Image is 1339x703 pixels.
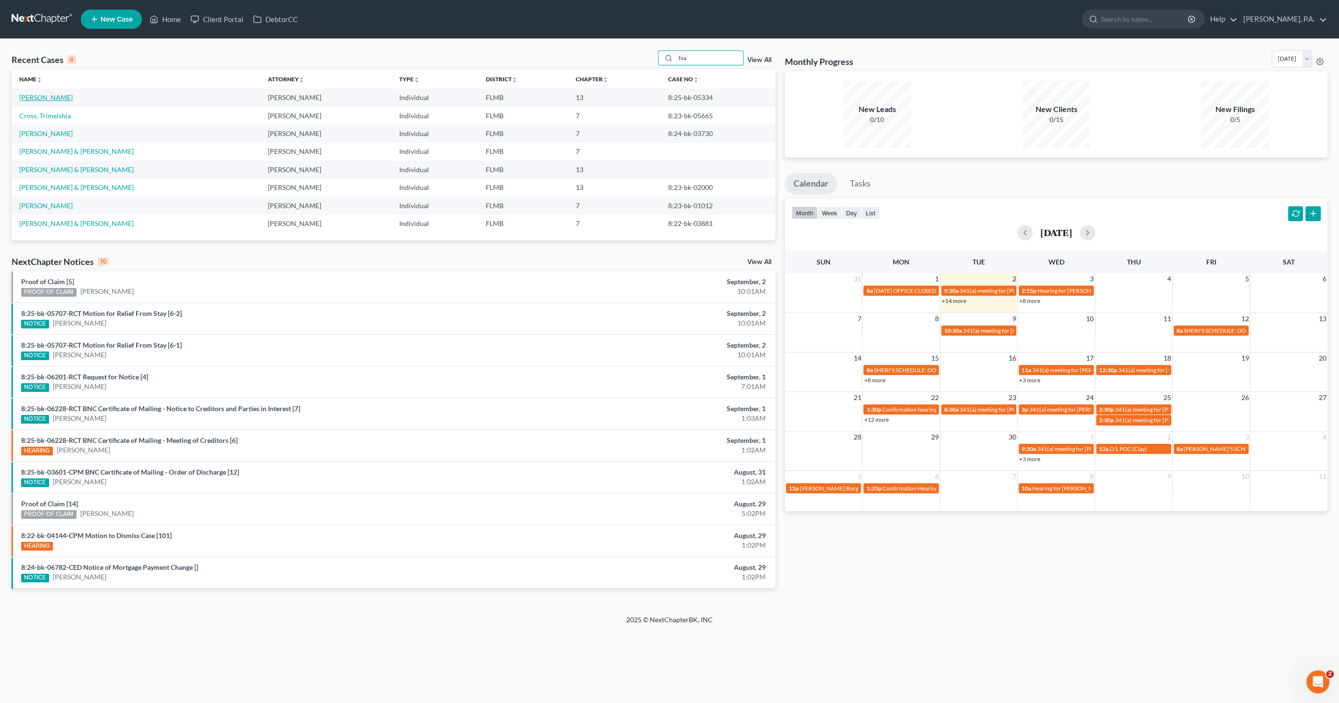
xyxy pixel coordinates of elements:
td: 13 [568,88,660,106]
span: SHERI'S SCHEDULE: OOO - ALL DAY [873,366,965,374]
a: [PERSON_NAME] [53,414,106,423]
td: FLMB [478,107,568,125]
textarea: Message… [8,295,184,311]
td: [PERSON_NAME] [260,214,392,232]
td: 8:24-bk-03730 [660,125,775,142]
td: 7 [568,214,660,232]
a: Case Nounfold_more [668,75,699,83]
td: FLMB [478,197,568,214]
div: NOTICE [21,320,49,328]
span: 20 [1318,352,1327,364]
td: Individual [392,161,478,178]
a: Nameunfold_more [19,75,42,83]
span: 12p [789,485,799,492]
span: 12:30p [1099,366,1117,374]
input: Search by name... [676,51,743,65]
span: 18 [1162,352,1172,364]
td: 8:25-bk-05334 [660,88,775,106]
a: [PERSON_NAME] & [PERSON_NAME] [19,147,134,155]
button: Upload attachment [46,315,53,323]
a: Attorneyunfold_more [267,75,304,83]
span: Fri [1206,258,1216,266]
button: Send a message… [165,311,180,326]
a: Proof of Claim [5] [21,277,74,286]
h2: [DATE] [1040,227,1072,238]
div: 5:02PM [524,509,766,518]
span: 1 [1089,431,1095,443]
span: 341(a) meeting for [PERSON_NAME] [1032,366,1125,374]
i: unfold_more [37,77,42,83]
td: [PERSON_NAME] [260,197,392,214]
span: 29 [930,431,940,443]
td: 8:23-bk-05665 [660,107,775,125]
span: 17 [1085,352,1095,364]
a: +3 more [1019,455,1040,463]
button: list [861,206,880,219]
span: 12a [1099,445,1109,452]
div: September, 1 [524,372,766,382]
span: 6 [934,471,940,482]
span: 2:30p [1099,416,1114,424]
h3: Monthly Progress [785,56,853,67]
b: [DATE] [24,100,49,108]
i: unfold_more [414,77,419,83]
div: September, 2 [524,277,766,287]
a: [PERSON_NAME] [19,201,73,210]
span: 9:30a [944,287,959,294]
td: Individual [392,125,478,142]
span: D/L POC (Clay) [1110,445,1147,452]
button: Emoji picker [15,315,23,323]
td: FLMB [478,88,568,106]
span: Wed [1048,258,1064,266]
a: Proof of Claim [14] [21,500,78,508]
span: 25 [1162,392,1172,403]
button: day [842,206,861,219]
div: 10:01AM [524,350,766,360]
div: August, 29 [524,499,766,509]
button: Gif picker [30,315,38,323]
td: FLMB [478,125,568,142]
div: September, 2 [524,309,766,318]
div: Close [169,4,186,21]
span: 5 [1244,273,1250,285]
span: 8a [866,366,872,374]
td: [PERSON_NAME] [260,178,392,196]
span: 4 [1322,431,1327,443]
td: [PERSON_NAME] [260,161,392,178]
span: [PERSON_NAME]'S SCHEDULE [1184,445,1263,452]
div: 8 [67,55,76,64]
div: 10:01AM [524,287,766,296]
div: August, 29 [524,531,766,540]
button: go back [6,4,25,22]
td: [PERSON_NAME] [260,125,392,142]
span: 7 [1011,471,1017,482]
button: Home [151,4,169,22]
td: [PERSON_NAME] [260,88,392,106]
span: 5 [856,471,862,482]
div: NOTICE [21,351,49,360]
div: 1:03AM [524,414,766,423]
a: [PERSON_NAME] [53,572,106,582]
a: [PERSON_NAME] & [PERSON_NAME] [19,183,134,191]
span: 341(a) meeting for [PERSON_NAME] [1029,406,1122,413]
div: September, 1 [524,404,766,414]
td: 7 [568,125,660,142]
td: FLMB [478,161,568,178]
img: Profile image for Emma [27,5,43,21]
a: +3 more [1019,377,1040,384]
a: 8:22-bk-04144-CPM Motion to Dismiss Case [101] [21,531,172,540]
span: 6 [1322,273,1327,285]
a: [PERSON_NAME] [80,287,134,296]
a: [PERSON_NAME] [53,382,106,391]
div: HEARING [21,542,53,551]
span: 9 [1011,313,1017,325]
span: 1:30p [866,406,881,413]
span: Sun [817,258,831,266]
a: [PERSON_NAME] & [PERSON_NAME] [19,219,134,227]
span: 13 [1318,313,1327,325]
td: Individual [392,88,478,106]
span: 1:35p [866,485,881,492]
a: DebtorCC [248,11,303,28]
i: unfold_more [693,77,699,83]
a: [PERSON_NAME] [80,509,134,518]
